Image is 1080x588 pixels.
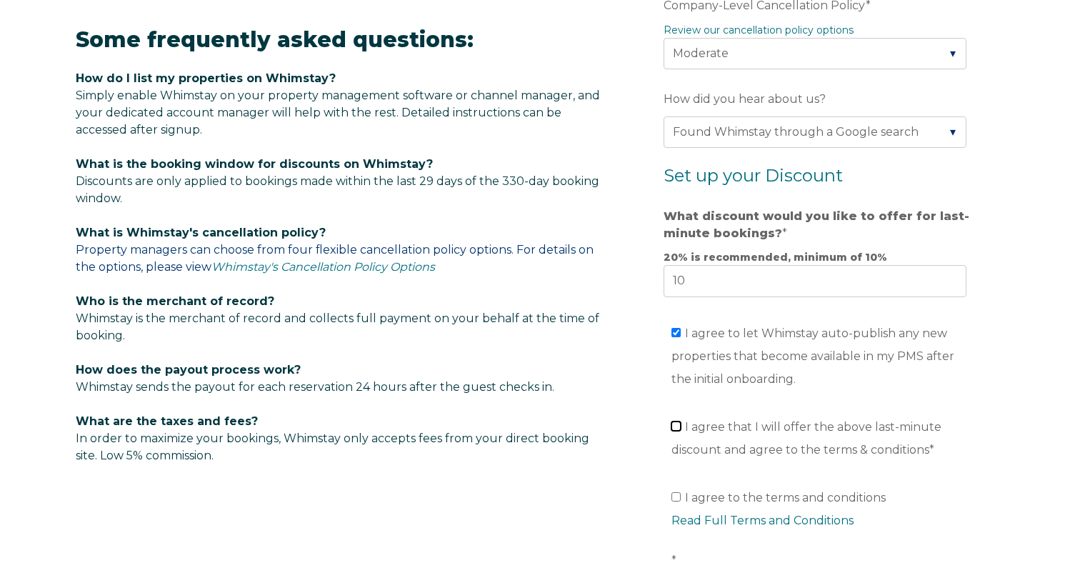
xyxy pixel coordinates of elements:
[76,224,607,276] p: Property managers can choose from four flexible cancellation policy options. For details on the o...
[76,414,589,462] span: In order to maximize your bookings, Whimstay only accepts fees from your direct booking site. Low...
[671,327,954,386] span: I agree to let Whimstay auto-publish any new properties that become available in my PMS after the...
[671,420,941,457] span: I agree that I will offer the above last-minute discount and agree to the terms & conditions
[76,312,599,342] span: Whimstay is the merchant of record and collects full payment on your behalf at the time of booking.
[76,380,554,394] span: Whimstay sends the payout for each reservation 24 hours after the guest checks in.
[664,88,826,110] span: How did you hear about us?
[76,414,258,428] span: What are the taxes and fees?
[671,492,681,502] input: I agree to the terms and conditionsRead Full Terms and Conditions*
[76,26,474,53] span: Some frequently asked questions:
[671,422,681,431] input: I agree that I will offer the above last-minute discount and agree to the terms & conditions*
[664,165,843,186] span: Set up your Discount
[76,89,600,136] span: Simply enable Whimstay on your property management software or channel manager, and your dedicate...
[76,226,326,239] span: What is Whimstay's cancellation policy?
[664,209,969,240] strong: What discount would you like to offer for last-minute bookings?
[671,491,974,567] span: I agree to the terms and conditions
[76,174,599,205] span: Discounts are only applied to bookings made within the last 29 days of the 330-day booking window.
[76,71,336,85] span: How do I list my properties on Whimstay?
[76,363,301,377] span: How does the payout process work?
[76,157,433,171] span: What is the booking window for discounts on Whimstay?
[671,328,681,337] input: I agree to let Whimstay auto-publish any new properties that become available in my PMS after the...
[76,294,274,308] span: Who is the merchant of record?
[664,24,854,36] a: Review our cancellation policy options
[664,251,887,264] strong: 20% is recommended, minimum of 10%
[671,514,854,527] a: Read Full Terms and Conditions
[211,260,435,274] a: Whimstay's Cancellation Policy Options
